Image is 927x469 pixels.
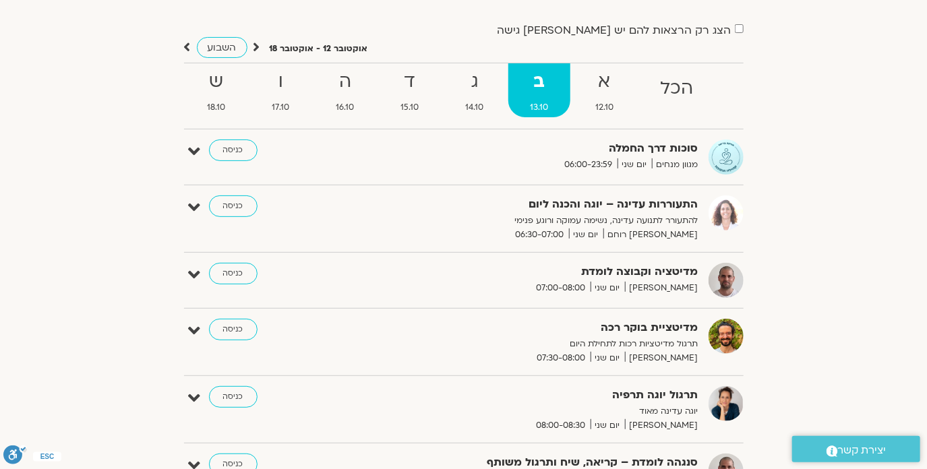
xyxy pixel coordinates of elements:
[618,158,652,172] span: יום שני
[368,139,698,158] strong: סוכות דרך החמלה
[560,158,618,172] span: 06:00-23:59
[185,67,247,97] strong: ש
[591,351,625,365] span: יום שני
[511,228,569,242] span: 06:30-07:00
[250,63,311,117] a: ו17.10
[444,100,506,115] span: 14.10
[197,37,247,58] a: השבוע
[625,418,698,433] span: [PERSON_NAME]
[368,214,698,228] p: להתעורר לתנועה עדינה, נשימה עמוקה ורוגע פנימי
[569,228,603,242] span: יום שני
[444,67,506,97] strong: ג
[368,404,698,418] p: יוגה עדינה מאוד
[625,351,698,365] span: [PERSON_NAME]
[379,63,441,117] a: ד15.10
[368,319,698,337] strong: מדיטציית בוקר רכה
[533,351,591,365] span: 07:30-08:00
[314,67,376,97] strong: ה
[209,139,258,161] a: כניסה
[379,100,441,115] span: 15.10
[185,63,247,117] a: ש18.10
[185,100,247,115] span: 18.10
[270,42,368,56] p: אוקטובר 12 - אוקטובר 18
[379,67,441,97] strong: ד
[508,63,570,117] a: ב13.10
[314,63,376,117] a: ה16.10
[573,63,635,117] a: א12.10
[792,436,920,462] a: יצירת קשר
[625,281,698,295] span: [PERSON_NAME]
[638,63,715,117] a: הכל
[591,281,625,295] span: יום שני
[652,158,698,172] span: מגוון מנחים
[250,100,311,115] span: 17.10
[209,319,258,340] a: כניסה
[508,100,570,115] span: 13.10
[573,100,635,115] span: 12.10
[591,418,625,433] span: יום שני
[603,228,698,242] span: [PERSON_NAME] רוחם
[368,263,698,281] strong: מדיטציה וקבוצה לומדת
[838,441,887,460] span: יצירת קשר
[498,24,731,36] label: הצג רק הרצאות להם יש [PERSON_NAME] גישה
[573,67,635,97] strong: א
[532,281,591,295] span: 07:00-08:00
[208,41,237,54] span: השבוע
[250,67,311,97] strong: ו
[209,386,258,408] a: כניסה
[368,386,698,404] strong: תרגול יוגה תרפיה
[314,100,376,115] span: 16.10
[638,73,715,104] strong: הכל
[368,195,698,214] strong: התעוררות עדינה – יוגה והכנה ליום
[532,418,591,433] span: 08:00-08:30
[368,337,698,351] p: תרגול מדיטציות רכות לתחילת היום
[444,63,506,117] a: ג14.10
[508,67,570,97] strong: ב
[209,263,258,284] a: כניסה
[209,195,258,217] a: כניסה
